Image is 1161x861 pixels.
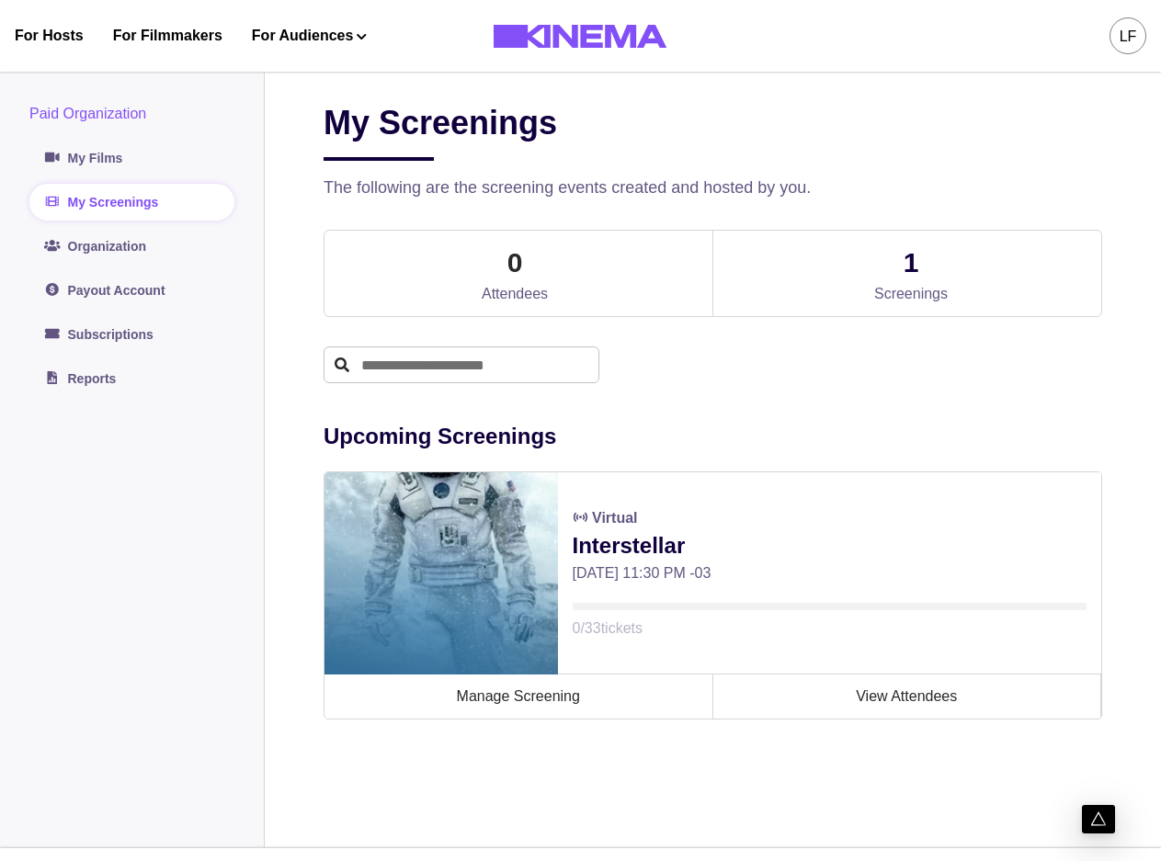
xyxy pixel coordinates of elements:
a: For Filmmakers [113,25,222,47]
p: 0 / 33 tickets [573,617,1087,640]
h2: My Screenings [324,103,557,161]
a: Organization [29,228,234,265]
a: My Films [29,140,234,176]
a: For Hosts [15,25,84,47]
p: 1 [904,242,919,283]
a: Payout Account [29,272,234,309]
p: Virtual [592,507,638,529]
a: Reports [29,360,234,397]
p: Interstellar [573,529,1087,562]
a: My Screenings [29,184,234,221]
p: The following are the screening events created and hosted by you. [324,176,1102,200]
a: Subscriptions [29,316,234,353]
p: Attendees [482,283,548,305]
a: Manage Screening [324,674,713,719]
button: For Audiences [252,25,367,47]
p: Screenings [874,283,948,305]
p: 0 [507,242,523,283]
p: [DATE] 11:30 PM -03 [573,562,1087,584]
div: Paid Organization [29,103,234,125]
div: LF [1120,26,1137,48]
p: Upcoming Screenings [324,420,1102,453]
a: View Attendees [713,674,1102,719]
